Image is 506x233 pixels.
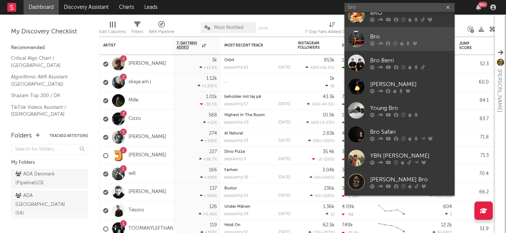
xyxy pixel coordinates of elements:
[200,175,217,180] div: +419 %
[224,113,265,117] a: Highest In The Room
[305,18,360,40] div: 7-Day Fans Added (7-Day Fans Added)
[11,158,88,167] div: My Folders
[441,194,451,198] span: +72 %
[15,170,67,188] div: ADA Denmark (Pipeline) ( 23 )
[224,113,290,117] div: Highest In The Room
[344,99,455,122] a: Young Bro
[370,56,451,65] div: Bro Berri
[224,194,248,198] div: popularity: 14
[306,120,335,125] div: ( )
[344,3,455,12] input: Search for artists
[323,95,335,99] div: 43.3k
[209,113,217,118] div: 568
[129,134,166,140] a: [PERSON_NAME]
[344,27,455,51] a: Bro
[311,121,318,125] span: 169
[310,175,335,180] div: ( )
[459,41,478,50] div: Jump Score
[224,139,248,143] div: popularity: 33
[342,223,353,228] div: 749k
[224,157,246,161] div: popularity: 0
[314,176,319,180] span: 54
[224,132,243,136] a: Al Natural
[131,27,143,36] div: Filters
[278,102,290,106] div: [DATE]
[342,113,352,118] div: 102k
[129,189,166,195] a: [PERSON_NAME]
[50,134,88,138] button: Tracked Artists(95)
[199,65,217,70] div: +13.6 %
[103,43,158,48] div: Artist
[224,223,290,227] div: Hold On
[312,157,335,162] div: ( )
[430,193,452,198] div: ( )
[342,149,353,154] div: 36.1k
[323,149,335,154] div: 35.4k
[344,3,455,27] a: BRÖ
[224,186,290,191] div: Bustur
[342,131,354,136] div: 46.8k
[330,76,335,81] div: 1k
[344,170,455,194] a: [PERSON_NAME] Bro
[131,18,143,40] div: Filters
[177,41,200,50] span: 7-Day Fans Added
[342,157,359,162] div: -2.44k
[210,223,217,228] div: 119
[342,43,397,48] div: Spotify Monthly Listeners
[224,205,290,209] div: Under Månen
[209,168,217,173] div: 166
[370,32,451,41] div: Bro
[278,194,290,198] div: [DATE]
[342,175,357,180] div: 2.28k
[11,191,88,219] a: ADA [GEOGRAPHIC_DATA](54)
[459,188,489,197] div: 66.2
[443,204,452,209] div: 604
[129,207,144,214] a: Tesoro
[342,168,354,173] div: 38.2k
[324,58,335,63] div: 853k
[11,132,32,140] div: Folders
[224,58,234,62] a: Orbit
[344,122,455,146] a: Bro Safari
[306,65,335,70] div: ( )
[323,223,335,228] div: 62.5k
[11,103,81,118] a: TikTok Videos Assistant / [DEMOGRAPHIC_DATA]
[298,41,324,50] div: Instagram Followers
[203,120,217,125] div: +12 %
[310,66,318,70] span: 484
[342,186,354,191] div: 39.2k
[11,27,88,36] div: My Discovery Checklist
[435,194,440,198] span: 43
[322,158,333,162] span: -150 %
[342,66,358,70] div: 6.99k
[209,131,217,136] div: 274
[370,104,451,112] div: Young Bro
[323,204,335,209] div: 1.36k
[259,26,268,30] button: Save
[99,27,126,36] div: Edit Columns
[344,75,455,99] a: [PERSON_NAME]
[206,76,217,81] div: 1.12k
[224,168,290,172] div: Førhen
[129,171,135,177] a: will
[344,146,455,170] a: YBN [PERSON_NAME]
[323,131,335,136] div: 2.83k
[459,170,489,178] div: 70.4
[478,2,487,7] div: 99 +
[319,121,333,125] span: +9.03 %
[224,205,250,209] a: Under Månen
[308,138,335,143] div: ( )
[330,212,335,217] span: 12
[321,139,333,143] span: +330 %
[459,60,489,69] div: 52.3
[307,102,335,107] div: ( )
[224,121,249,125] div: popularity: 43
[11,92,81,100] a: Shazam Top 200 / DK
[278,139,290,143] div: [DATE]
[370,80,451,89] div: [PERSON_NAME]
[459,151,489,160] div: 71.3
[315,194,319,198] span: 91
[224,186,237,191] a: Bustur
[310,193,335,198] div: ( )
[224,150,290,154] div: Dino Pizza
